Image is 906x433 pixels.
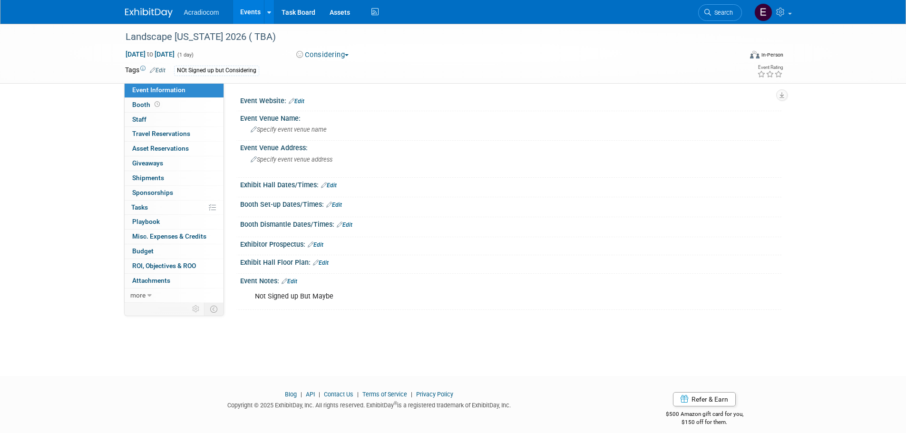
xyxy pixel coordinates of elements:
span: Tasks [131,203,148,211]
div: Landscape [US_STATE] 2026 ( TBA) [122,29,728,46]
td: Toggle Event Tabs [204,303,224,315]
span: Specify event venue name [251,126,327,133]
a: Tasks [125,201,224,215]
a: Attachments [125,274,224,288]
div: Exhibitor Prospectus: [240,237,781,250]
span: Specify event venue address [251,156,332,163]
div: Exhibit Hall Floor Plan: [240,255,781,268]
button: Considering [293,50,352,60]
div: In-Person [761,51,783,58]
a: Giveaways [125,156,224,171]
a: Misc. Expenses & Credits [125,230,224,244]
span: | [409,391,415,398]
div: Not Signed up But Maybe [248,287,677,306]
a: Edit [313,260,329,266]
span: | [355,391,361,398]
td: Personalize Event Tab Strip [188,303,205,315]
div: Exhibit Hall Dates/Times: [240,178,781,190]
a: Search [698,4,742,21]
img: Elizabeth Martinez [754,3,772,21]
a: Asset Reservations [125,142,224,156]
a: Playbook [125,215,224,229]
span: more [130,291,146,299]
a: Event Information [125,83,224,97]
span: Playbook [132,218,160,225]
div: Event Venue Address: [240,141,781,153]
a: ROI, Objectives & ROO [125,259,224,273]
span: to [146,50,155,58]
div: Event Venue Name: [240,111,781,123]
a: API [306,391,315,398]
div: Copyright © 2025 ExhibitDay, Inc. All rights reserved. ExhibitDay is a registered trademark of Ex... [125,399,614,410]
a: Edit [150,67,166,74]
td: Tags [125,65,166,76]
span: [DATE] [DATE] [125,50,175,58]
a: Contact Us [324,391,353,398]
a: Edit [326,202,342,208]
div: Event Rating [757,65,783,70]
span: | [316,391,322,398]
div: Event Notes: [240,274,781,286]
div: Event Website: [240,94,781,106]
a: Edit [337,221,352,228]
span: Booth not reserved yet [153,101,162,108]
div: $150 off for them. [628,418,781,426]
a: Edit [289,98,304,105]
span: Attachments [132,277,170,284]
span: Event Information [132,86,185,94]
a: Edit [321,182,337,189]
span: Misc. Expenses & Credits [132,232,206,240]
span: Acradiocom [184,9,219,16]
span: Asset Reservations [132,144,189,152]
span: ROI, Objectives & ROO [132,262,196,269]
a: Budget [125,244,224,259]
a: Travel Reservations [125,127,224,141]
span: (1 day) [176,52,194,58]
span: Budget [132,247,154,255]
a: Sponsorships [125,186,224,200]
a: Shipments [125,171,224,185]
div: $500 Amazon gift card for you, [628,404,781,426]
a: Staff [125,113,224,127]
div: NOt Signed up but Considering [174,66,259,76]
a: Refer & Earn [673,392,736,406]
a: Booth [125,98,224,112]
img: ExhibitDay [125,8,173,18]
a: more [125,289,224,303]
a: Edit [282,278,297,285]
span: Staff [132,115,146,123]
span: Shipments [132,174,164,182]
span: Travel Reservations [132,130,190,137]
a: Edit [308,241,323,248]
div: Booth Set-up Dates/Times: [240,197,781,210]
span: | [298,391,304,398]
span: Search [711,9,733,16]
sup: ® [394,401,397,406]
span: Booth [132,101,162,108]
span: Sponsorships [132,189,173,196]
div: Event Format [686,49,784,64]
div: Booth Dismantle Dates/Times: [240,217,781,230]
span: Giveaways [132,159,163,167]
img: Format-Inperson.png [750,51,760,58]
a: Terms of Service [362,391,407,398]
a: Privacy Policy [416,391,453,398]
a: Blog [285,391,297,398]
